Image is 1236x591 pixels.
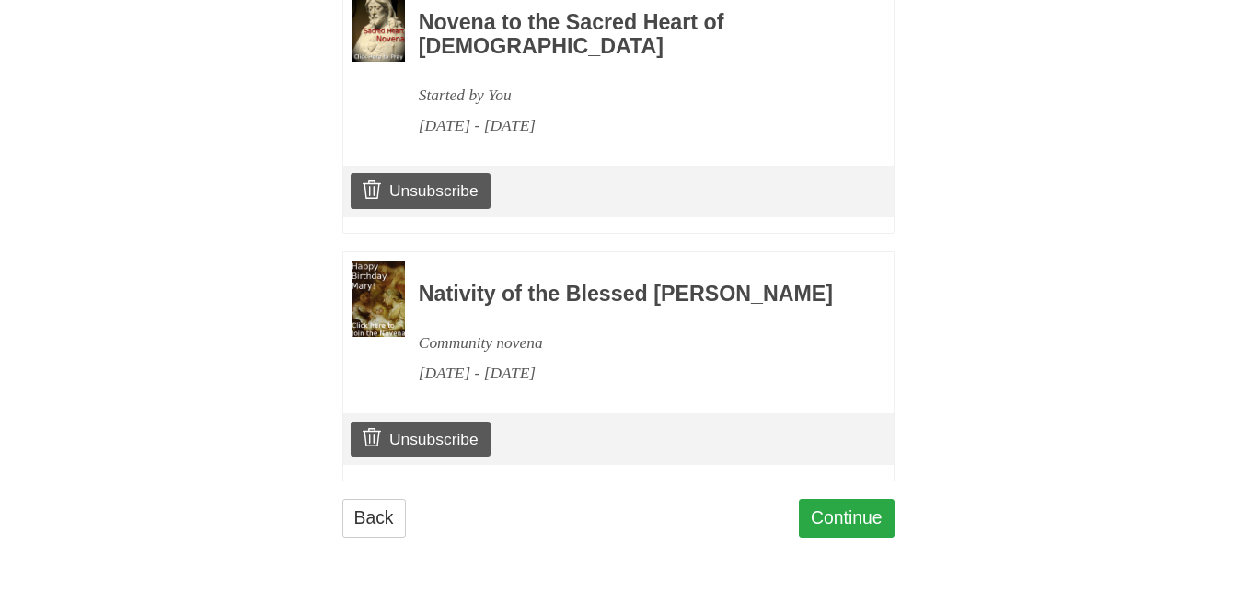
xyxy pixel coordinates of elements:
[419,358,844,388] div: [DATE] - [DATE]
[342,499,406,537] a: Back
[352,261,405,337] img: Novena image
[799,499,895,537] a: Continue
[419,328,844,358] div: Community novena
[351,422,490,457] a: Unsubscribe
[419,11,844,58] h3: Novena to the Sacred Heart of [DEMOGRAPHIC_DATA]
[419,110,844,141] div: [DATE] - [DATE]
[351,173,490,208] a: Unsubscribe
[419,283,844,307] h3: Nativity of the Blessed [PERSON_NAME]
[419,80,844,110] div: Started by You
